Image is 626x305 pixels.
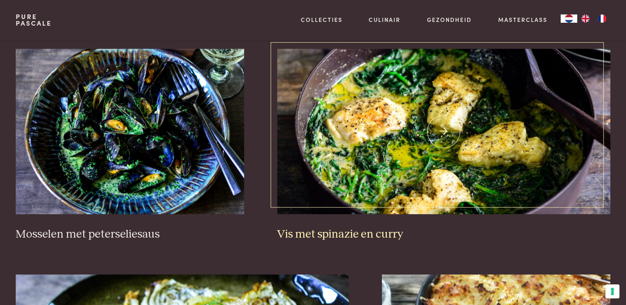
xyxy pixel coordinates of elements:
a: Collecties [301,15,343,24]
a: Masterclass [498,15,547,24]
a: Vis met spinazie en curry Vis met spinazie en curry [277,49,610,241]
img: Mosselen met peterseliesaus [16,49,244,214]
a: EN [577,14,594,23]
a: Culinair [369,15,401,24]
a: Gezondheid [427,15,472,24]
h3: Vis met spinazie en curry [277,227,610,242]
img: Vis met spinazie en curry [277,49,610,214]
a: PurePascale [16,13,52,26]
h3: Mosselen met peterseliesaus [16,227,244,242]
ul: Language list [577,14,610,23]
button: Uw voorkeuren voor toestemming voor trackingtechnologieën [605,284,619,298]
div: Language [561,14,577,23]
a: Mosselen met peterseliesaus Mosselen met peterseliesaus [16,49,244,241]
a: NL [561,14,577,23]
a: FR [594,14,610,23]
aside: Language selected: Nederlands [561,14,610,23]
